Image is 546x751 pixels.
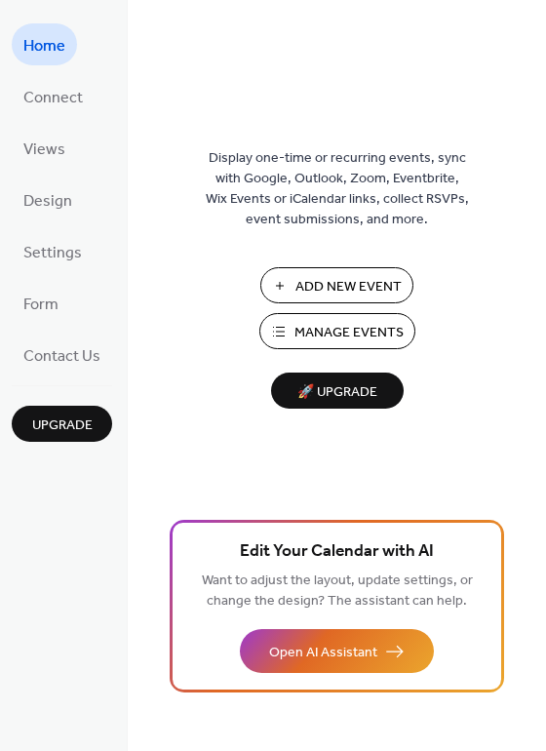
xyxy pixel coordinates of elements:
[283,379,392,406] span: 🚀 Upgrade
[32,415,93,436] span: Upgrade
[23,83,83,113] span: Connect
[23,341,100,372] span: Contact Us
[202,568,473,614] span: Want to adjust the layout, update settings, or change the design? The assistant can help.
[12,127,77,169] a: Views
[12,334,112,375] a: Contact Us
[12,406,112,442] button: Upgrade
[23,31,65,61] span: Home
[12,75,95,117] a: Connect
[240,538,434,566] span: Edit Your Calendar with AI
[271,373,404,409] button: 🚀 Upgrade
[259,313,415,349] button: Manage Events
[23,238,82,268] span: Settings
[269,643,377,663] span: Open AI Assistant
[260,267,413,303] button: Add New Event
[12,23,77,65] a: Home
[12,230,94,272] a: Settings
[23,135,65,165] span: Views
[12,282,70,324] a: Form
[23,290,58,320] span: Form
[23,186,72,217] span: Design
[240,629,434,673] button: Open AI Assistant
[295,277,402,297] span: Add New Event
[206,148,469,230] span: Display one-time or recurring events, sync with Google, Outlook, Zoom, Eventbrite, Wix Events or ...
[12,178,84,220] a: Design
[294,323,404,343] span: Manage Events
